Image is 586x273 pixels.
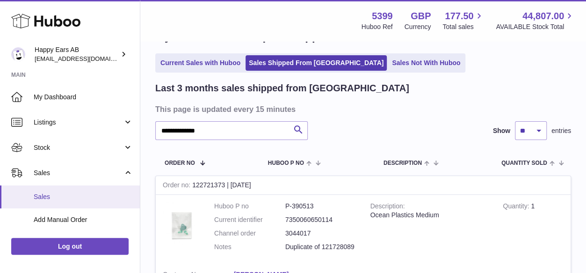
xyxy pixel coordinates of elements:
[34,143,123,152] span: Stock
[372,10,393,22] strong: 5399
[496,22,575,31] span: AVAILABLE Stock Total
[370,202,405,212] strong: Description
[496,195,571,263] td: 1
[493,126,510,135] label: Show
[551,126,571,135] span: entries
[496,10,575,31] a: 44,807.00 AVAILABLE Stock Total
[34,192,133,201] span: Sales
[246,55,387,71] a: Sales Shipped From [GEOGRAPHIC_DATA]
[214,229,285,238] dt: Channel order
[501,160,547,166] span: Quantity Sold
[370,211,489,220] div: Ocean Plastics Medium
[11,238,129,255] a: Log out
[285,243,356,251] p: Duplicate of 121728089
[214,215,285,224] dt: Current identifier
[522,10,564,22] span: 44,807.00
[362,22,393,31] div: Huboo Ref
[442,10,484,31] a: 177.50 Total sales
[34,169,123,177] span: Sales
[285,202,356,211] dd: P-390513
[34,118,123,127] span: Listings
[442,22,484,31] span: Total sales
[285,229,356,238] dd: 3044017
[285,215,356,224] dd: 7350060650114
[445,10,473,22] span: 177.50
[163,202,200,249] img: 53991642634648.jpg
[155,82,409,95] h2: Last 3 months sales shipped from [GEOGRAPHIC_DATA]
[503,202,531,212] strong: Quantity
[11,47,25,61] img: 3pl@happyearsearplugs.com
[165,160,195,166] span: Order No
[155,104,569,114] h3: This page is updated every 15 minutes
[163,181,192,191] strong: Order no
[411,10,431,22] strong: GBP
[34,93,133,102] span: My Dashboard
[35,55,137,62] span: [EMAIL_ADDRESS][DOMAIN_NAME]
[157,55,244,71] a: Current Sales with Huboo
[35,45,119,63] div: Happy Ears AB
[214,243,285,251] dt: Notes
[34,215,133,224] span: Add Manual Order
[383,160,422,166] span: Description
[268,160,304,166] span: Huboo P no
[214,202,285,211] dt: Huboo P no
[405,22,431,31] div: Currency
[389,55,463,71] a: Sales Not With Huboo
[156,176,571,195] div: 122721373 | [DATE]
